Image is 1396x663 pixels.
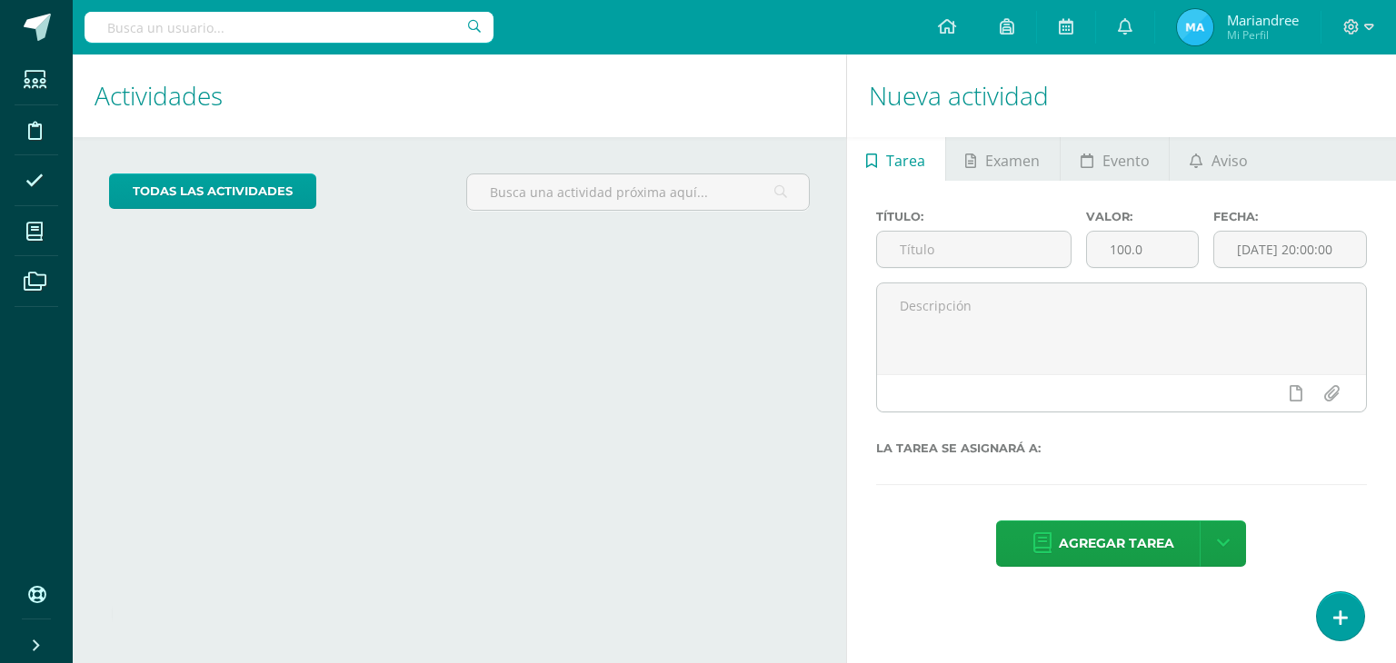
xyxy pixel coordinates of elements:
[1061,137,1169,181] a: Evento
[467,174,808,210] input: Busca una actividad próxima aquí...
[1086,210,1198,223] label: Valor:
[1177,9,1213,45] img: 98953c3e03fa092d6a22418b1e93bada.png
[109,173,316,209] a: todas las Actividades
[985,139,1040,183] span: Examen
[876,210,1072,223] label: Título:
[1212,139,1248,183] span: Aviso
[886,139,925,183] span: Tarea
[877,232,1072,267] input: Título
[946,137,1060,181] a: Examen
[1170,137,1267,181] a: Aviso
[1087,232,1197,267] input: Puntos máximos
[1059,521,1174,566] span: Agregar tarea
[1227,11,1299,29] span: Mariandree
[869,54,1374,137] h1: Nueva actividad
[1227,27,1299,43] span: Mi Perfil
[1102,139,1150,183] span: Evento
[876,441,1367,455] label: La tarea se asignará a:
[1213,210,1367,223] label: Fecha:
[95,54,824,137] h1: Actividades
[85,12,494,43] input: Busca un usuario...
[847,137,945,181] a: Tarea
[1214,232,1366,267] input: Fecha de entrega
